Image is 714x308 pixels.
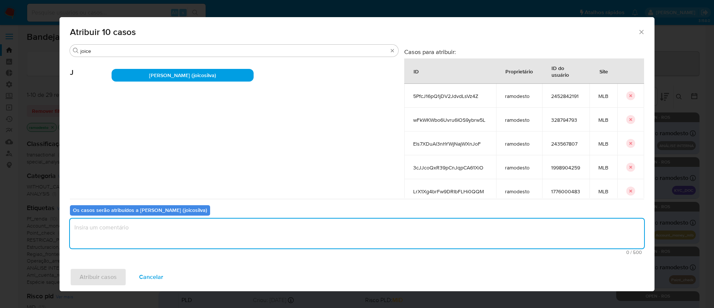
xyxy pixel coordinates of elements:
h3: Casos para atribuir: [404,48,644,55]
div: Proprietário [496,62,542,80]
span: MLB [598,164,608,171]
div: Site [591,62,617,80]
span: Atribuir 10 casos [70,28,638,36]
button: icon-button [626,115,635,124]
span: MLB [598,188,608,195]
span: MLB [598,140,608,147]
span: Cancelar [139,269,163,285]
button: icon-button [626,187,635,196]
b: Os casos serão atribuídos a [PERSON_NAME] (joicosilva) [73,206,207,214]
span: 2452842191 [551,93,580,99]
span: 5PfcJ16pQ1jDV2JdvdLsVz4Z [413,93,487,99]
button: icon-button [626,91,635,100]
button: Fechar a janela [638,28,644,35]
button: Cancelar [129,268,173,286]
button: Procurar [73,48,79,54]
span: MLB [598,93,608,99]
span: LrX1Xg4brFw9DRIbFLHi0QQM [413,188,487,195]
div: ID do usuário [543,59,589,83]
button: icon-button [626,139,635,148]
button: icon-button [626,163,635,172]
span: ramodesto [505,140,533,147]
span: wFkWKWbo6Uvru6IOS9ybrw5L [413,117,487,123]
span: ramodesto [505,164,533,171]
span: 1998904259 [551,164,580,171]
span: J [70,57,112,77]
div: ID [405,62,428,80]
span: 3cJJcoQxR39pCnJqpCA61XiO [413,164,487,171]
span: 1776000483 [551,188,580,195]
div: assign-modal [59,17,654,291]
input: Analista de pesquisa [80,48,388,54]
span: [PERSON_NAME] (joicosilva) [149,72,216,79]
span: ramodesto [505,188,533,195]
span: 328794793 [551,117,580,123]
span: Máximo de 500 caracteres [72,250,642,255]
div: [PERSON_NAME] (joicosilva) [112,69,254,82]
span: 243567807 [551,140,580,147]
span: MLB [598,117,608,123]
button: Apagar busca [389,48,395,54]
span: ramodesto [505,117,533,123]
span: Els7XDuAl3nhYWjNajWXnJoF [413,140,487,147]
span: ramodesto [505,93,533,99]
